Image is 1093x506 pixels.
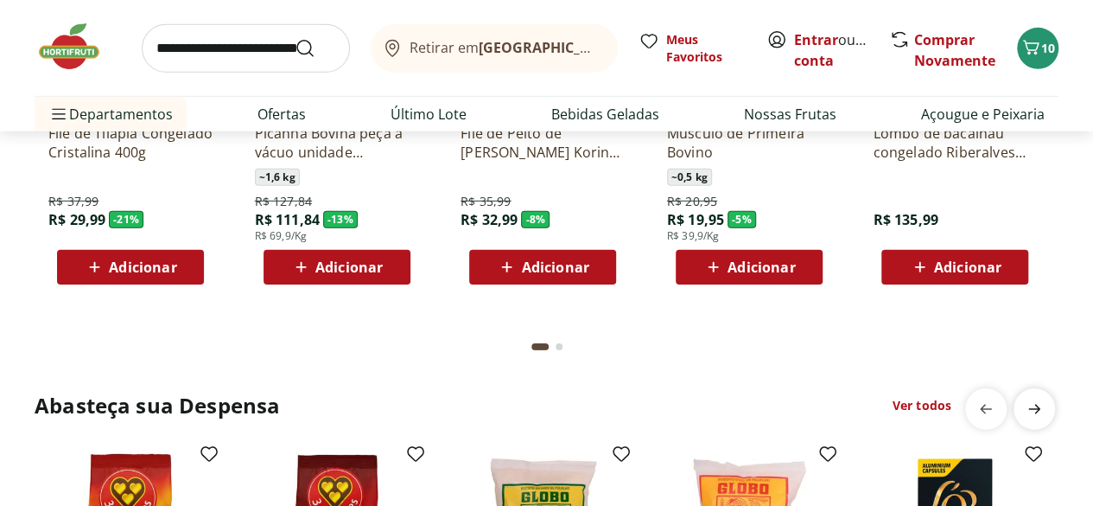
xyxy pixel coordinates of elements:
[255,229,308,243] span: R$ 69,9/Kg
[48,93,173,135] span: Departamentos
[257,104,306,125] a: Ofertas
[1017,28,1058,69] button: Carrinho
[528,326,552,368] button: Current page from fs-carousel
[728,260,795,274] span: Adicionar
[667,210,724,229] span: R$ 19,95
[744,104,836,125] a: Nossas Frutas
[295,38,336,59] button: Submit Search
[1041,40,1055,56] span: 10
[794,30,838,49] a: Entrar
[35,392,280,420] h2: Abasteça sua Despensa
[142,24,350,73] input: search
[552,326,566,368] button: Go to page 2 from fs-carousel
[315,260,383,274] span: Adicionar
[639,31,746,66] a: Meus Favoritos
[469,250,616,285] button: Adicionar
[893,397,951,414] a: Ver todos
[794,30,889,70] a: Criar conta
[667,229,720,243] span: R$ 39,9/Kg
[109,260,176,274] span: Adicionar
[521,211,550,228] span: - 8 %
[881,250,1028,285] button: Adicionar
[48,210,105,229] span: R$ 29,99
[48,193,98,210] span: R$ 37,99
[873,210,937,229] span: R$ 135,99
[461,124,625,162] a: Filé de Peito de [PERSON_NAME] Korin 600g
[255,210,320,229] span: R$ 111,84
[57,250,204,285] button: Adicionar
[667,124,831,162] a: Músculo de Primeira Bovino
[255,124,419,162] a: Picanha Bovina peça a vácuo unidade aproximadamente 1,6kg
[728,211,756,228] span: - 5 %
[667,169,712,186] span: ~ 0,5 kg
[323,211,358,228] span: - 13 %
[410,40,601,55] span: Retirar em
[264,250,410,285] button: Adicionar
[255,169,300,186] span: ~ 1,6 kg
[461,193,511,210] span: R$ 35,99
[676,250,823,285] button: Adicionar
[934,260,1001,274] span: Adicionar
[371,24,618,73] button: Retirar em[GEOGRAPHIC_DATA]/[GEOGRAPHIC_DATA]
[255,193,312,210] span: R$ 127,84
[1014,388,1055,430] button: next
[921,104,1045,125] a: Açougue e Peixaria
[666,31,746,66] span: Meus Favoritos
[551,104,659,125] a: Bebidas Geladas
[48,124,213,162] a: Filé de Tilápia Congelado Cristalina 400g
[521,260,588,274] span: Adicionar
[48,93,69,135] button: Menu
[914,30,995,70] a: Comprar Novamente
[479,38,770,57] b: [GEOGRAPHIC_DATA]/[GEOGRAPHIC_DATA]
[391,104,467,125] a: Último Lote
[965,388,1007,430] button: previous
[35,21,121,73] img: Hortifruti
[461,210,518,229] span: R$ 32,99
[109,211,143,228] span: - 21 %
[667,193,717,210] span: R$ 20,95
[873,124,1037,162] a: Lombo de bacalhau congelado Riberalves 800g
[794,29,871,71] span: ou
